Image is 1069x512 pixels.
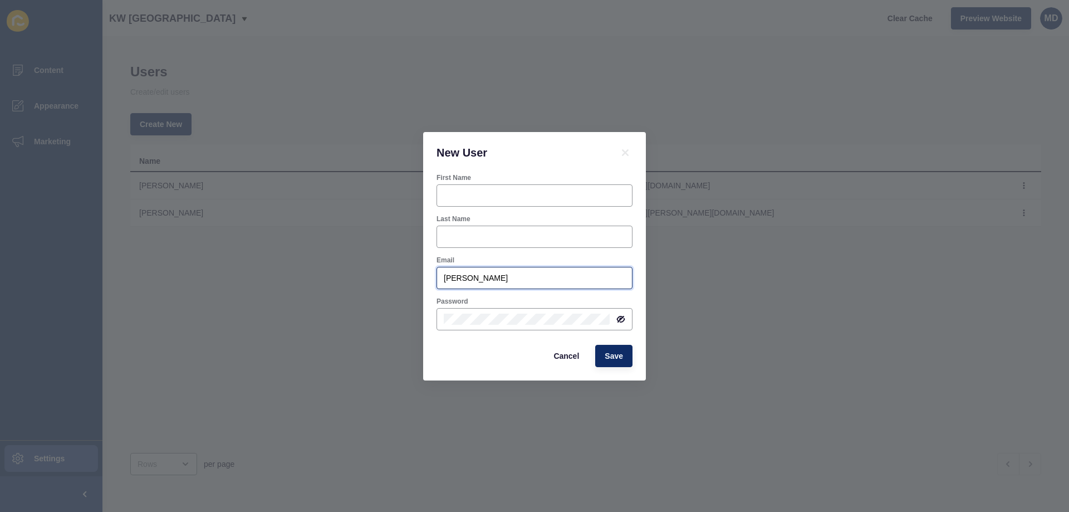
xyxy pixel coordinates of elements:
h1: New User [437,145,605,160]
label: Last Name [437,214,470,223]
button: Cancel [544,345,589,367]
button: Save [595,345,632,367]
span: Save [605,350,623,362]
label: Password [437,297,468,306]
label: Email [437,256,454,265]
span: Cancel [553,350,579,362]
label: First Name [437,173,471,182]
